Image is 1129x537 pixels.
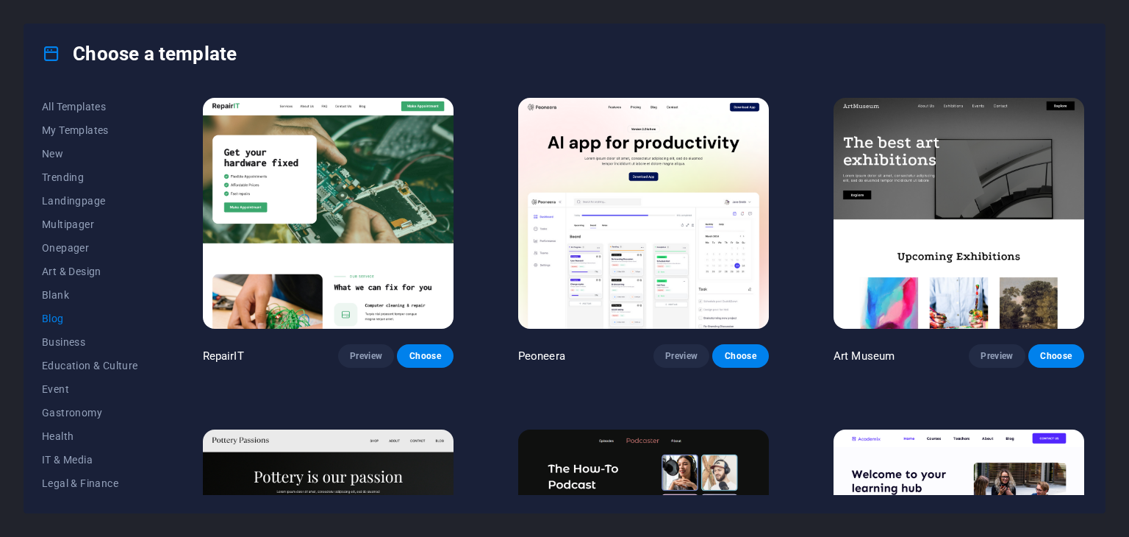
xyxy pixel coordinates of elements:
[203,349,244,363] p: RepairIT
[42,383,138,395] span: Event
[653,344,709,368] button: Preview
[42,213,138,236] button: Multipager
[42,313,138,324] span: Blog
[981,350,1013,362] span: Preview
[42,430,138,442] span: Health
[834,349,895,363] p: Art Museum
[42,118,138,142] button: My Templates
[518,349,565,363] p: Peoneera
[42,95,138,118] button: All Templates
[397,344,453,368] button: Choose
[42,142,138,166] button: New
[42,189,138,213] button: Landingpage
[42,401,138,424] button: Gastronomy
[42,195,138,207] span: Landingpage
[42,124,138,136] span: My Templates
[42,424,138,448] button: Health
[518,98,769,329] img: Peoneera
[724,350,756,362] span: Choose
[42,166,138,189] button: Trending
[1028,344,1084,368] button: Choose
[42,336,138,348] span: Business
[203,98,454,329] img: RepairIT
[42,218,138,230] span: Multipager
[42,42,237,65] h4: Choose a template
[712,344,768,368] button: Choose
[42,330,138,354] button: Business
[665,350,698,362] span: Preview
[42,477,138,489] span: Legal & Finance
[42,171,138,183] span: Trending
[42,377,138,401] button: Event
[42,289,138,301] span: Blank
[42,242,138,254] span: Onepager
[42,360,138,371] span: Education & Culture
[42,307,138,330] button: Blog
[42,101,138,113] span: All Templates
[409,350,441,362] span: Choose
[834,98,1084,329] img: Art Museum
[42,283,138,307] button: Blank
[1040,350,1072,362] span: Choose
[42,448,138,472] button: IT & Media
[42,354,138,377] button: Education & Culture
[338,344,394,368] button: Preview
[42,260,138,283] button: Art & Design
[350,350,382,362] span: Preview
[969,344,1025,368] button: Preview
[42,407,138,419] span: Gastronomy
[42,454,138,466] span: IT & Media
[42,472,138,495] button: Legal & Finance
[42,266,138,277] span: Art & Design
[42,236,138,260] button: Onepager
[42,148,138,160] span: New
